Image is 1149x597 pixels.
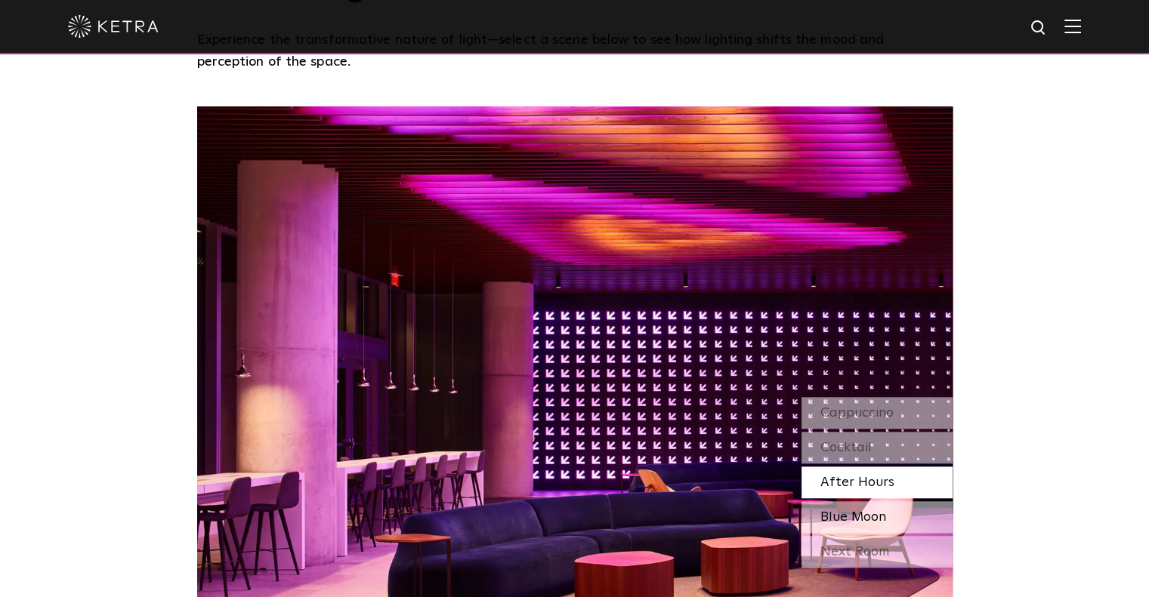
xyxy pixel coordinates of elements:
img: search icon [1030,19,1049,38]
img: ketra-logo-2019-white [68,15,159,38]
div: Next Room [802,536,953,568]
span: After Hours [820,475,894,489]
span: Cocktail [820,441,872,454]
img: Hamburger%20Nav.svg [1064,19,1081,33]
span: Cappuccino [820,406,894,420]
span: Blue Moon [820,510,886,524]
